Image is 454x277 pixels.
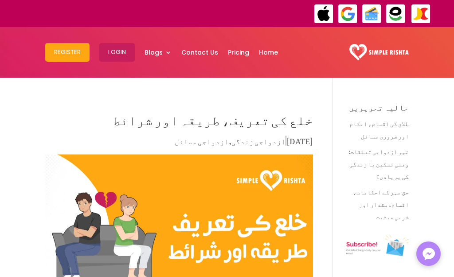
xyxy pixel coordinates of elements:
[45,135,313,152] p: | ,
[99,29,135,75] a: Login
[45,103,313,135] h1: خلع کی تعریف، طریقہ اور شرائط
[259,29,278,75] a: Home
[145,29,172,75] a: Blogs
[353,182,409,223] a: حق مہر کے احکامات، اقسام, مقدار اور شرعی حیثیت
[348,142,409,182] a: غیر ازدواجی تعلقات: وقتی تسکین یا زندگی کی بربادی؟
[45,43,90,62] button: Register
[286,130,313,149] span: [DATE]
[314,4,334,24] img: ApplePay-icon
[349,114,409,142] a: طلاق کی اقسام، احکام اور ضروری مسائل
[228,29,249,75] a: Pricing
[386,4,406,24] img: EasyPaisa-icon
[411,4,431,24] img: JazzCash-icon
[103,0,125,16] strong: جاز کیش
[231,130,286,149] a: ازدواجی زندگی
[181,29,218,75] a: Contact Us
[346,103,409,116] h4: حالیہ تحریریں
[175,130,229,149] a: ازدواجی مسائل
[19,3,292,24] div: ایپ میں پیمنٹ صرف گوگل پے اور ایپل پے کے ذریعے ممکن ہے۔ ، یا کریڈٹ کارڈ کے ذریعے ویب سائٹ پر ہوگی۔
[99,43,135,62] button: Login
[45,29,90,75] a: Register
[70,0,100,16] strong: ایزی پیسہ
[362,4,382,24] img: Credit Cards
[338,4,358,24] img: GooglePay-icon
[420,245,438,263] img: Messenger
